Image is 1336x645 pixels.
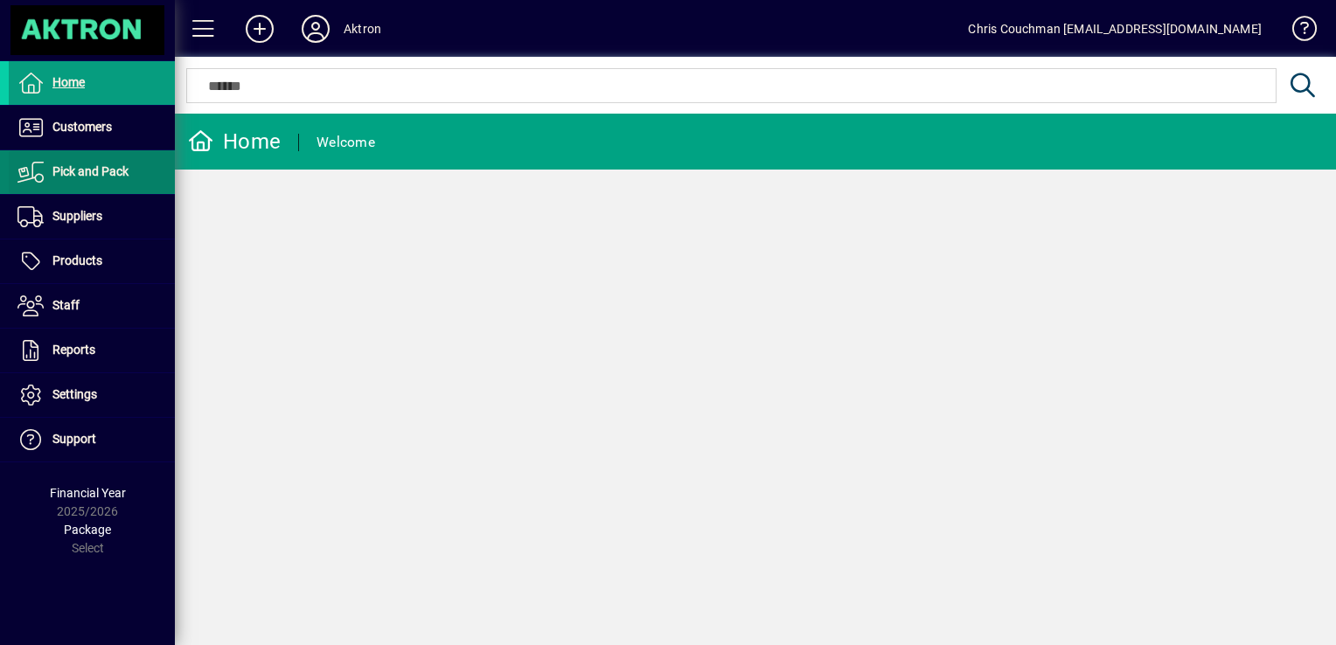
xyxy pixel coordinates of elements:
span: Customers [52,120,112,134]
span: Package [64,523,111,537]
a: Reports [9,329,175,372]
a: Knowledge Base [1279,3,1314,60]
a: Products [9,239,175,283]
span: Pick and Pack [52,164,129,178]
div: Chris Couchman [EMAIL_ADDRESS][DOMAIN_NAME] [968,15,1262,43]
a: Staff [9,284,175,328]
a: Settings [9,373,175,417]
button: Add [232,13,288,45]
a: Suppliers [9,195,175,239]
div: Aktron [344,15,381,43]
span: Support [52,432,96,446]
span: Suppliers [52,209,102,223]
a: Customers [9,106,175,149]
span: Home [52,75,85,89]
span: Staff [52,298,80,312]
span: Reports [52,343,95,357]
div: Welcome [317,128,375,156]
button: Profile [288,13,344,45]
div: Home [188,128,281,156]
a: Pick and Pack [9,150,175,194]
span: Financial Year [50,486,126,500]
span: Settings [52,387,97,401]
a: Support [9,418,175,461]
span: Products [52,253,102,267]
